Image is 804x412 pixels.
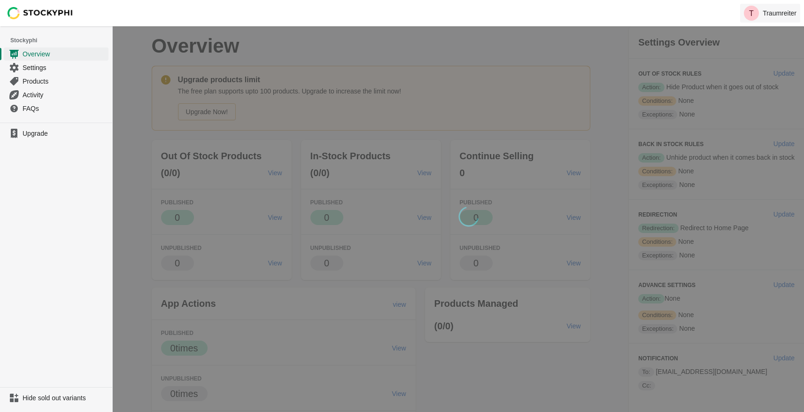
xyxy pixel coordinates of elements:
[4,101,108,115] a: FAQs
[4,74,108,88] a: Products
[23,49,107,59] span: Overview
[23,129,107,138] span: Upgrade
[4,47,108,61] a: Overview
[4,391,108,404] a: Hide sold out variants
[4,61,108,74] a: Settings
[23,90,107,100] span: Activity
[10,36,112,45] span: Stockyphi
[749,9,754,17] text: T
[23,63,107,72] span: Settings
[763,9,796,17] p: Traumreiter
[23,104,107,113] span: FAQs
[23,77,107,86] span: Products
[4,88,108,101] a: Activity
[8,7,73,19] img: Stockyphi
[744,6,759,21] span: Avatar with initials T
[23,393,107,403] span: Hide sold out variants
[740,4,800,23] button: Avatar with initials TTraumreiter
[4,127,108,140] a: Upgrade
